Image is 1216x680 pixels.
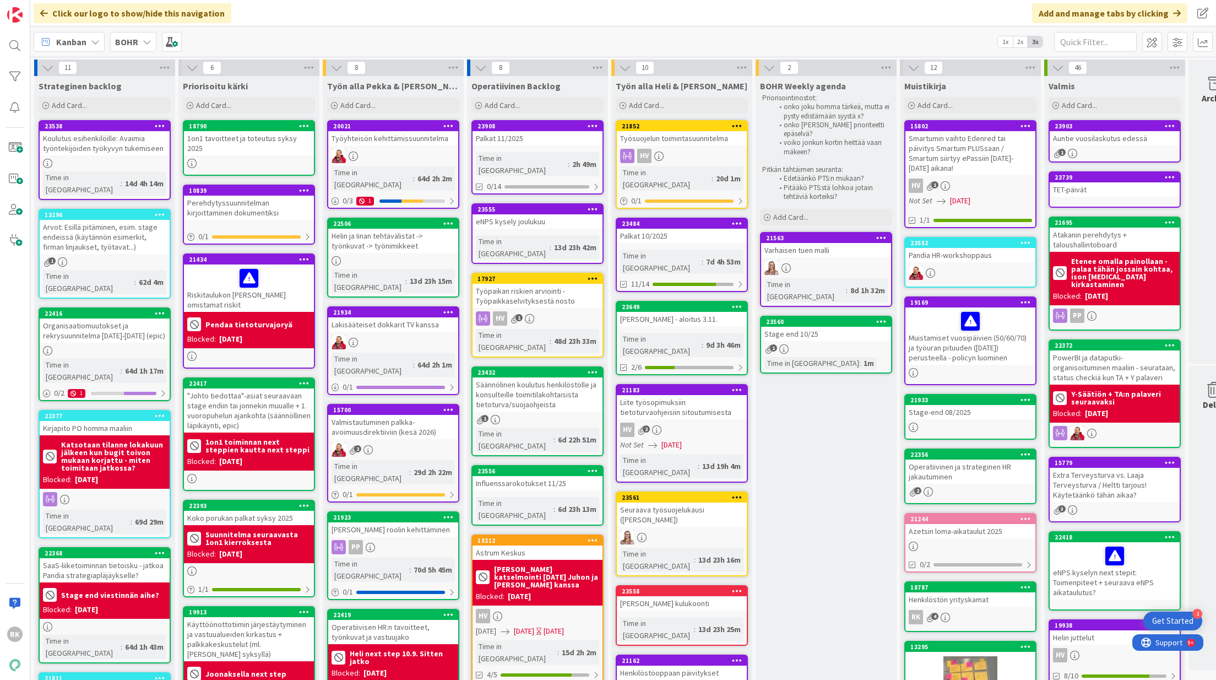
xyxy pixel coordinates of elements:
div: 23484Palkat 10/2025 [617,219,747,243]
span: Support [23,2,50,15]
div: Riskitaulukon [PERSON_NAME] omistamat riskit [184,265,314,312]
div: 21852Työsuojelun toimintasuunnitelma [617,121,747,145]
span: 0 / 1 [198,231,209,242]
div: 19938Helin juttelut [1050,620,1180,645]
div: Blocked: [1053,408,1082,419]
input: Quick Filter... [1054,32,1137,52]
span: 12 [924,61,943,74]
div: 23555 [477,206,602,213]
div: 19169 [905,298,1035,307]
div: Time in [GEOGRAPHIC_DATA] [332,269,405,293]
div: JS [328,335,458,349]
div: 10839 [184,186,314,196]
div: 23908Palkat 11/2025 [473,121,602,145]
span: Operatiivinen Backlog [471,80,561,91]
div: Muistamiset vuosipäivien (50/60/70) ja työuran pituuden ([DATE]) perusteella - policyn luominen [905,307,1035,365]
div: 18212 [473,536,602,546]
div: 23561Seuraava työsuojelukausi ([PERSON_NAME]) [617,493,747,527]
li: voiko jonkun kortin heittää vaan mäkeen? [773,138,891,156]
div: [PERSON_NAME] - aloitus 3.11. [617,312,747,326]
div: 1m [861,357,877,369]
li: Pitääkö PTS:stä lohkoa jotain tehtäviä korteiksi? [773,184,891,202]
div: 23649 [617,302,747,312]
span: 2 [780,61,799,74]
span: Työn alla Heli & Iina [616,80,747,91]
div: 13296 [45,211,170,219]
span: [DATE] [950,195,970,207]
div: 21934Lakisääteiset dokkarit TV kanssa [328,307,458,332]
b: BOHR [115,36,138,47]
div: Organisaatiomuutokset ja rekrysuunnitelma [DATE]-[DATE] (epic) [40,319,170,343]
i: Not Set [909,196,932,206]
div: "Johto tiedottaa"-asiat seuraavaan stage endiin tai jonnekin muualle + 1. vuoropuhelun ajankohta ... [184,388,314,433]
div: 23556 [473,466,602,476]
img: JS [332,442,346,457]
div: 17927 [477,275,602,283]
span: : [846,284,848,296]
span: : [550,335,551,347]
span: 2x [1013,36,1028,47]
div: 0/1 [328,585,458,599]
div: 22368SaaS-liiketoiminnan tietoisku - jatkoa Pandia strategiapläjäykselle? [40,548,170,582]
div: 22356Operatiivinen ja strateginen HR jakautuminen [905,450,1035,484]
div: Time in [GEOGRAPHIC_DATA] [332,353,413,377]
span: 8 [491,61,510,74]
div: 23538Koulutus esihenkilöille: Avaimia työntekijöiden työkyvyn tukemiseen [40,121,170,155]
div: Smartumin vaihto Edenred tai päivitys Smartum PLUSsaan / Smartum siirtyy ePassiin [DATE]-[DATE] a... [905,131,1035,175]
div: 21852 [622,122,747,130]
div: eNPS kysely joulukuu [473,214,602,229]
div: 22419Operatiivisen HR:n tavoitteet, työnkuvat ja vastuujako [328,610,458,644]
div: HV [617,423,747,437]
div: 15802 [910,122,1035,130]
div: 13295 [905,642,1035,652]
div: 23555eNPS kysely joulukuu [473,204,602,229]
div: 21244Azetsin loma-aikataulut 2025 [905,514,1035,538]
div: IH [761,261,891,275]
div: 0/1 [328,488,458,501]
img: JS [909,266,923,280]
div: PowerBI ja dataputki-organisoituminen maaliin - seurataan, status checkiä kun TA + Y palaveri [1050,350,1180,385]
div: 23552Pandia HR-workshoppaus [905,238,1035,262]
div: 21695 [1050,218,1180,228]
div: 21563 [766,234,891,242]
div: Stage end 10/25 [761,327,891,341]
b: Y-Säätiön + TA:n palaveri seuraavaksi [1071,390,1176,406]
div: Arvot: Esillä pitäminen, esim. stage endeissä (käytännön esimerkit, firman linjaukset, työtavat...) [40,220,170,254]
div: [DATE] [1085,290,1108,302]
div: 22417 [184,379,314,388]
div: 23558[PERSON_NAME] kulukoonti [617,586,747,611]
span: 0 / 1 [631,195,642,207]
img: JS [1070,426,1084,440]
div: 21695 [1055,219,1180,226]
div: 23558 [617,586,747,596]
span: : [134,276,136,288]
div: Palkat 10/2025 [617,229,747,243]
div: 13296Arvot: Esillä pitäminen, esim. stage endeissä (käytännön esimerkit, firman linjaukset, työta... [40,210,170,254]
div: Time in [GEOGRAPHIC_DATA] [476,235,550,260]
div: Time in [GEOGRAPHIC_DATA] [620,250,702,274]
span: Muistikirja [904,80,946,91]
span: Add Card... [1062,100,1097,110]
span: Add Card... [485,100,520,110]
div: 187901on1 tavoitteet ja toteutus syksy 2025 [184,121,314,155]
div: Time in [GEOGRAPHIC_DATA] [764,357,859,369]
li: Edetäänkö PTS:n mukaan? [773,174,891,183]
span: : [413,359,415,371]
div: 64d 1h 17m [122,365,166,377]
div: 23560 [761,317,891,327]
div: 23484 [622,220,747,228]
div: 22372PowerBI ja dataputki-organisoituminen maaliin - seurataan, status checkiä kun TA + Y palaveri [1050,341,1180,385]
div: 20021 [333,122,458,130]
span: : [568,158,569,170]
div: 22418 [1050,532,1180,542]
div: Työpaikan riskien arviointi - Työpaikkaselvityksestä nosto [473,284,602,308]
span: 1x [998,36,1013,47]
div: 21563Varhaisen tuen malli [761,233,891,257]
div: 13296 [40,210,170,220]
div: 23739 [1050,172,1180,182]
p: Priorisointinostot: [762,94,890,102]
div: 21934 [333,309,458,316]
img: Visit kanbanzone.com [7,7,23,23]
div: 13d 23h 15m [407,275,455,287]
div: 21434 [189,256,314,263]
